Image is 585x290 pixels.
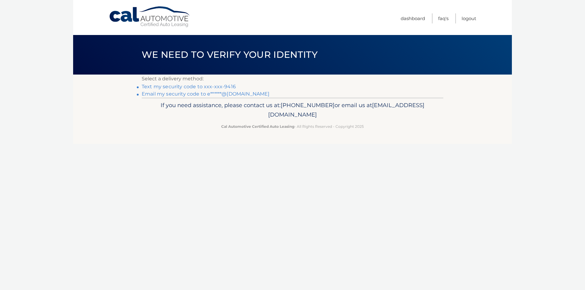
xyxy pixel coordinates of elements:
[146,100,439,120] p: If you need assistance, please contact us at: or email us at
[109,6,191,28] a: Cal Automotive
[146,123,439,130] p: - All Rights Reserved - Copyright 2025
[438,13,448,23] a: FAQ's
[142,91,270,97] a: Email my security code to e******@[DOMAIN_NAME]
[462,13,476,23] a: Logout
[142,49,317,60] span: We need to verify your identity
[281,102,335,109] span: [PHONE_NUMBER]
[221,124,294,129] strong: Cal Automotive Certified Auto Leasing
[142,75,443,83] p: Select a delivery method:
[401,13,425,23] a: Dashboard
[142,84,236,89] a: Text my security code to xxx-xxx-9416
